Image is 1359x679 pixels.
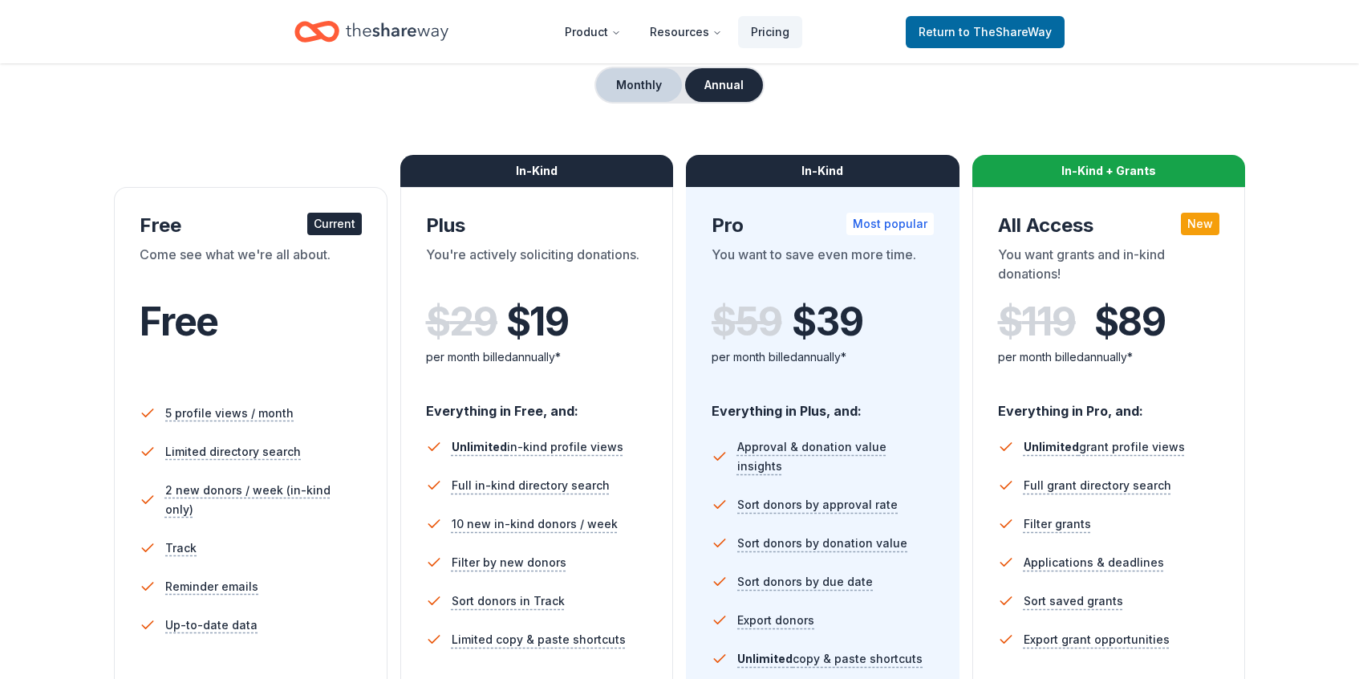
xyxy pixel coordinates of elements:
[426,245,648,290] div: You're actively soliciting donations.
[919,22,1052,42] span: Return
[712,245,934,290] div: You want to save even more time.
[712,388,934,421] div: Everything in Plus, and:
[426,348,648,367] div: per month billed annually*
[596,68,682,102] button: Monthly
[506,299,569,344] span: $ 19
[426,213,648,238] div: Plus
[737,495,898,514] span: Sort donors by approval rate
[552,16,634,48] button: Product
[998,388,1220,421] div: Everything in Pro, and:
[165,404,294,423] span: 5 profile views / month
[140,245,362,290] div: Come see what we're all about.
[972,155,1246,187] div: In-Kind + Grants
[712,348,934,367] div: per month billed annually*
[737,652,793,665] span: Unlimited
[637,16,735,48] button: Resources
[1024,440,1185,453] span: grant profile views
[165,539,197,558] span: Track
[1024,630,1170,649] span: Export grant opportunities
[165,442,301,461] span: Limited directory search
[452,553,566,572] span: Filter by new donors
[737,611,814,630] span: Export donors
[1024,553,1164,572] span: Applications & deadlines
[426,388,648,421] div: Everything in Free, and:
[792,299,862,344] span: $ 39
[998,213,1220,238] div: All Access
[712,213,934,238] div: Pro
[846,213,934,235] div: Most popular
[737,652,923,665] span: copy & paste shortcuts
[140,213,362,238] div: Free
[452,592,565,611] span: Sort donors in Track
[452,476,610,495] span: Full in-kind directory search
[1024,592,1123,611] span: Sort saved grants
[165,481,362,519] span: 2 new donors / week (in-kind only)
[452,440,623,453] span: in-kind profile views
[738,16,802,48] a: Pricing
[307,213,362,235] div: Current
[906,16,1065,48] a: Returnto TheShareWay
[1024,514,1091,534] span: Filter grants
[998,348,1220,367] div: per month billed annually*
[685,68,763,102] button: Annual
[294,13,448,51] a: Home
[737,572,873,592] span: Sort donors by due date
[452,630,626,649] span: Limited copy & paste shortcuts
[998,245,1220,290] div: You want grants and in-kind donations!
[452,514,618,534] span: 10 new in-kind donors / week
[165,577,258,596] span: Reminder emails
[165,616,258,635] span: Up-to-date data
[1181,213,1219,235] div: New
[1024,476,1171,495] span: Full grant directory search
[737,534,907,553] span: Sort donors by donation value
[1024,440,1079,453] span: Unlimited
[959,25,1052,39] span: to TheShareWay
[737,437,934,476] span: Approval & donation value insights
[1094,299,1166,344] span: $ 89
[140,298,218,345] span: Free
[552,13,802,51] nav: Main
[452,440,507,453] span: Unlimited
[400,155,674,187] div: In-Kind
[686,155,959,187] div: In-Kind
